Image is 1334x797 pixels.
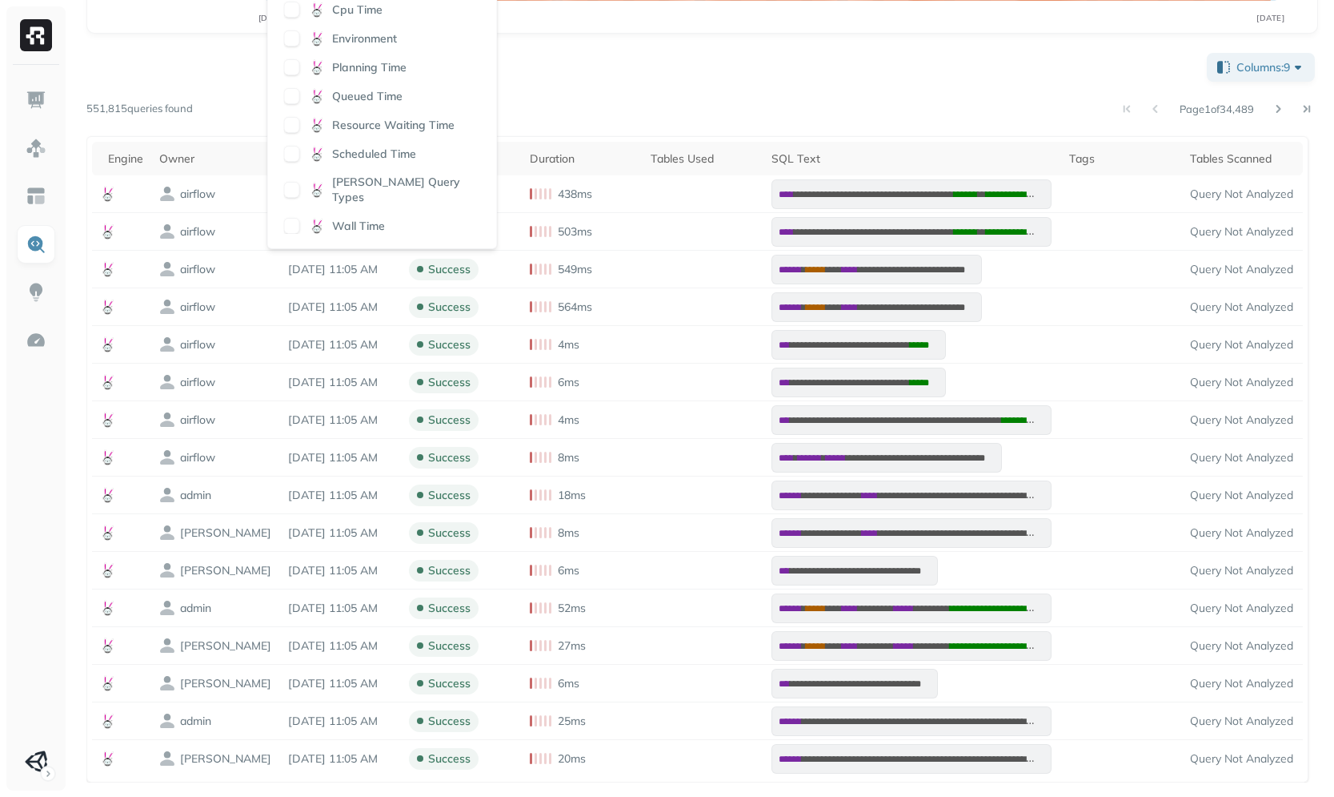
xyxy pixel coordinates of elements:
[332,60,407,75] span: Planning Time
[558,337,579,352] p: 4ms
[288,413,393,428] p: Sep 21, 2025 11:05 AM
[288,300,393,315] p: Sep 21, 2025 11:05 AM
[558,488,586,503] p: 18ms
[332,2,383,18] span: Cpu Time
[26,234,46,255] img: Query Explorer
[1190,601,1295,616] p: Query Not Analyzed
[428,375,471,390] p: success
[332,118,455,133] span: Resource Waiting Time
[558,714,586,729] p: 25ms
[1256,13,1284,23] tspan: [DATE]
[1190,151,1295,167] div: Tables Scanned
[428,638,471,654] p: success
[26,186,46,207] img: Asset Explorer
[428,714,471,729] p: success
[558,450,579,465] p: 8ms
[558,751,586,767] p: 20ms
[288,563,393,578] p: Sep 21, 2025 11:05 AM
[428,337,471,352] p: success
[20,19,52,51] img: Ryft
[288,601,393,616] p: Sep 21, 2025 11:05 AM
[1190,300,1295,315] p: Query Not Analyzed
[180,375,215,390] p: airflow
[288,525,393,541] p: Sep 21, 2025 11:05 AM
[26,138,46,159] img: Assets
[180,413,215,428] p: airflow
[558,638,586,654] p: 27ms
[1190,413,1295,428] p: Query Not Analyzed
[1069,151,1174,167] div: Tags
[180,187,215,202] p: airflow
[180,714,211,729] p: admin
[332,175,481,205] span: [PERSON_NAME] Query Types
[288,638,393,654] p: Sep 21, 2025 11:05 AM
[530,151,635,167] div: Duration
[558,262,592,277] p: 549ms
[180,262,215,277] p: airflow
[428,488,471,503] p: success
[26,330,46,351] img: Optimization
[428,262,471,277] p: success
[558,413,579,428] p: 4ms
[1190,450,1295,465] p: Query Not Analyzed
[86,101,193,117] p: 551,815 queries found
[558,563,579,578] p: 6ms
[288,337,393,352] p: Sep 21, 2025 11:05 AM
[108,151,143,167] div: Engine
[428,300,471,315] p: success
[180,224,215,240] p: airflow
[180,450,215,465] p: airflow
[1190,563,1295,578] p: Query Not Analyzed
[1190,224,1295,240] p: Query Not Analyzed
[332,31,397,46] span: Environment
[180,337,215,352] p: airflow
[332,89,403,104] span: Queued Time
[428,525,471,541] p: success
[558,525,579,541] p: 8ms
[1190,337,1295,352] p: Query Not Analyzed
[332,219,385,234] span: Wall Time
[558,601,586,616] p: 52ms
[558,187,592,202] p: 438ms
[1190,488,1295,503] p: Query Not Analyzed
[180,638,271,654] p: trino
[558,676,579,691] p: 6ms
[1190,262,1295,277] p: Query Not Analyzed
[180,300,215,315] p: airflow
[1236,59,1306,75] span: Columns: 9
[428,676,471,691] p: success
[258,13,286,23] tspan: [DATE]
[428,450,471,465] p: success
[180,676,271,691] p: trino
[1190,714,1295,729] p: Query Not Analyzed
[159,151,272,167] div: Owner
[428,601,471,616] p: success
[1180,102,1254,116] p: Page 1 of 34,489
[558,375,579,390] p: 6ms
[1190,375,1295,390] p: Query Not Analyzed
[1190,676,1295,691] p: Query Not Analyzed
[428,751,471,767] p: success
[288,488,393,503] p: Sep 21, 2025 11:05 AM
[1207,53,1315,82] button: Columns:9
[651,151,755,167] div: Tables Used
[26,90,46,111] img: Dashboard
[25,751,47,773] img: Unity
[288,676,393,691] p: Sep 21, 2025 11:05 AM
[288,262,393,277] p: Sep 21, 2025 11:05 AM
[1190,187,1295,202] p: Query Not Analyzed
[288,450,393,465] p: Sep 21, 2025 11:05 AM
[1190,638,1295,654] p: Query Not Analyzed
[288,375,393,390] p: Sep 21, 2025 11:05 AM
[1190,525,1295,541] p: Query Not Analyzed
[1190,751,1295,767] p: Query Not Analyzed
[771,151,1053,167] div: SQL Text
[26,282,46,303] img: Insights
[288,751,393,767] p: Sep 21, 2025 11:05 AM
[288,714,393,729] p: Sep 21, 2025 11:05 AM
[180,488,211,503] p: admin
[180,525,271,541] p: trino
[332,147,416,162] span: Scheduled Time
[558,224,592,240] p: 503ms
[180,601,211,616] p: admin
